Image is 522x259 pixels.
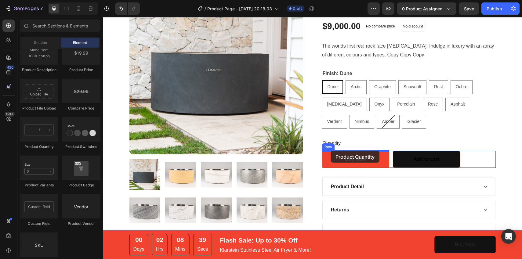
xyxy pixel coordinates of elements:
[459,2,479,15] button: Save
[20,20,100,32] input: Search Sections & Elements
[20,106,58,111] div: Product File Upload
[34,40,47,45] span: Section
[481,2,507,15] button: Publish
[6,65,15,70] div: 450
[62,144,100,149] div: Product Swatches
[20,67,58,73] div: Product Description
[20,182,58,188] div: Product Variants
[115,2,140,15] div: Undo/Redo
[62,221,100,226] div: Product Vendor
[397,2,456,15] button: 0 product assigned
[103,17,522,259] iframe: Design area
[487,5,502,12] div: Publish
[40,5,43,12] p: 7
[73,40,87,45] span: Element
[62,67,100,73] div: Product Price
[293,6,302,11] span: Draft
[2,2,45,15] button: 7
[20,221,58,226] div: Custom Field
[62,106,100,111] div: Compare Price
[205,5,206,12] span: /
[62,182,100,188] div: Product Badge
[464,6,474,11] span: Save
[20,144,58,149] div: Product Quantity
[501,229,516,244] div: Open Intercom Messenger
[402,5,443,12] span: 0 product assigned
[5,112,15,117] div: Beta
[207,5,272,12] span: Product Page - [DATE] 20:18:03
